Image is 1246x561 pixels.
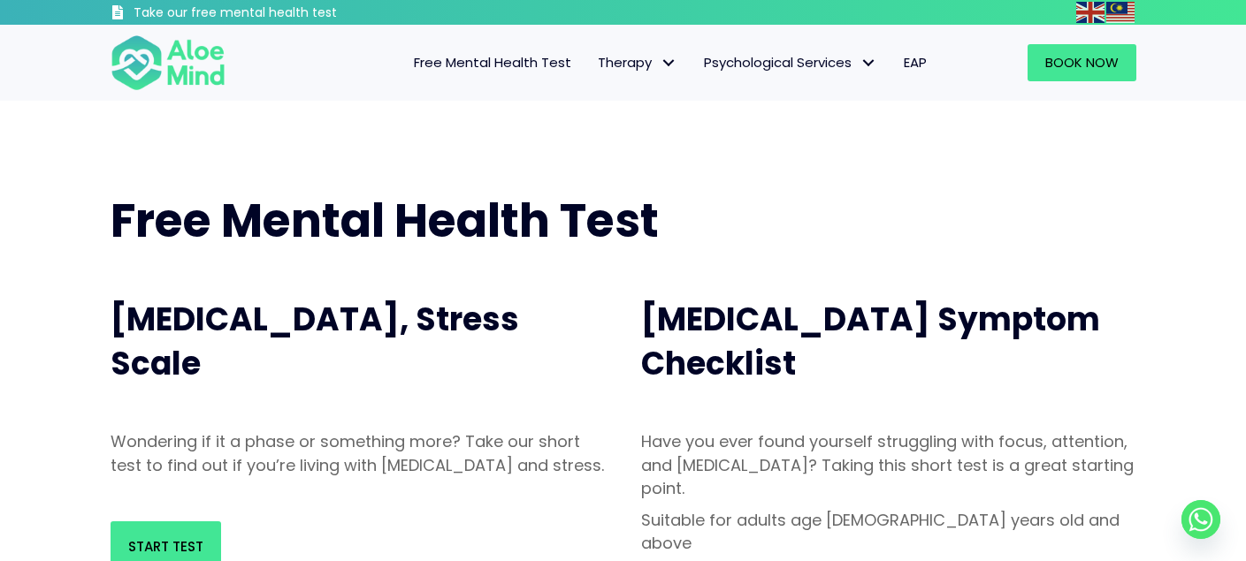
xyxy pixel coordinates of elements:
a: Malay [1106,2,1136,22]
span: EAP [904,53,927,72]
nav: Menu [248,44,940,81]
span: Psychological Services [704,53,877,72]
p: Suitable for adults age [DEMOGRAPHIC_DATA] years old and above [641,509,1136,555]
span: [MEDICAL_DATA] Symptom Checklist [641,297,1100,386]
span: Free Mental Health Test [111,188,659,253]
img: en [1076,2,1105,23]
span: Start Test [128,537,203,556]
span: Psychological Services: submenu [856,50,882,76]
img: ms [1106,2,1135,23]
h3: Take our free mental health test [134,4,432,22]
span: Free Mental Health Test [414,53,571,72]
p: Have you ever found yourself struggling with focus, attention, and [MEDICAL_DATA]? Taking this sh... [641,430,1136,499]
a: Book Now [1028,44,1136,81]
span: Therapy: submenu [656,50,682,76]
p: Wondering if it a phase or something more? Take our short test to find out if you’re living with ... [111,430,606,476]
a: Psychological ServicesPsychological Services: submenu [691,44,891,81]
a: English [1076,2,1106,22]
a: EAP [891,44,940,81]
img: Aloe mind Logo [111,34,226,92]
span: Therapy [598,53,677,72]
a: TherapyTherapy: submenu [585,44,691,81]
a: Free Mental Health Test [401,44,585,81]
a: Whatsapp [1181,500,1220,539]
span: Book Now [1045,53,1119,72]
a: Take our free mental health test [111,4,432,25]
span: [MEDICAL_DATA], Stress Scale [111,297,519,386]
